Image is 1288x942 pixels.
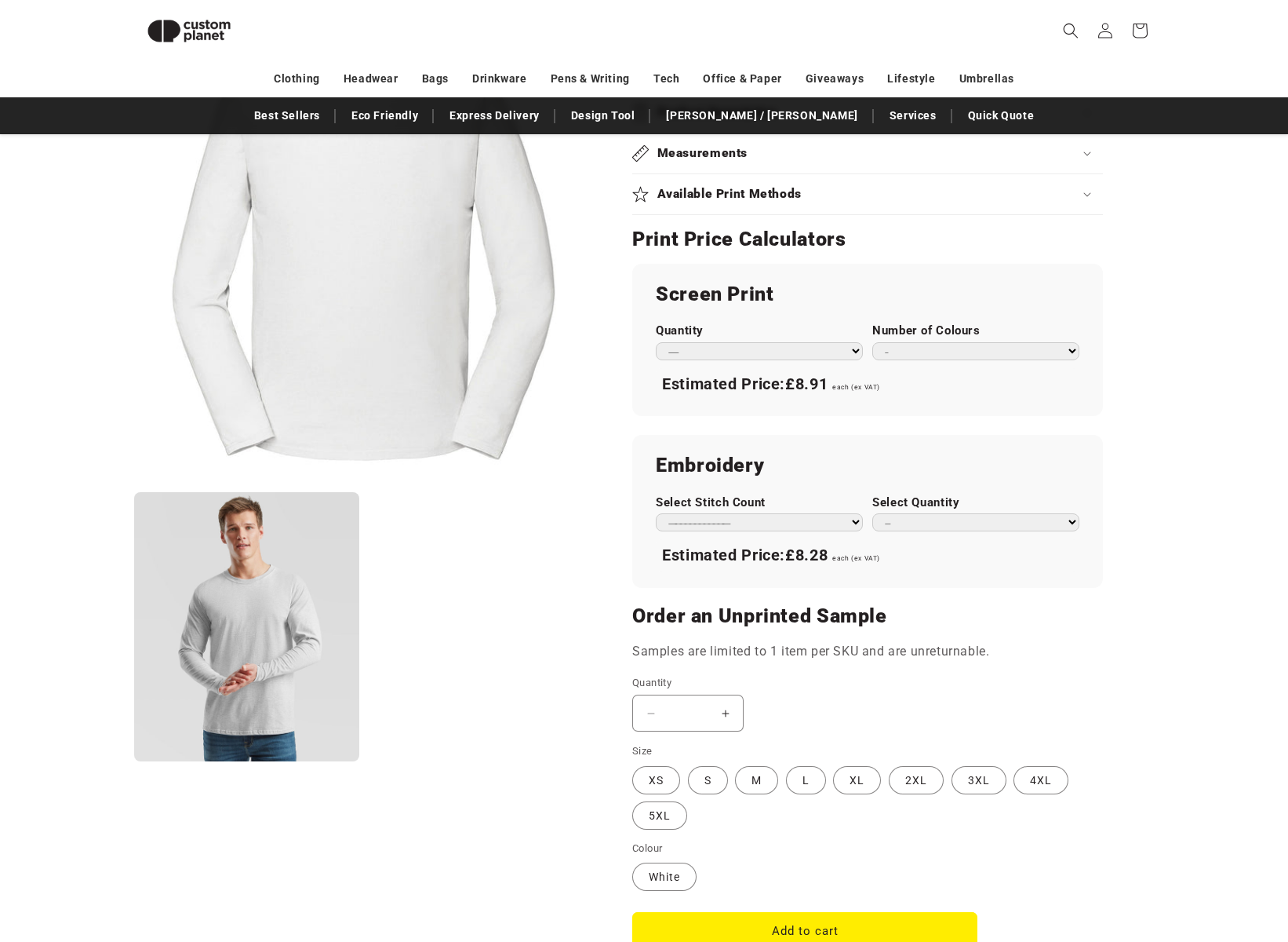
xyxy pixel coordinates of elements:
[472,65,526,93] a: Drinkware
[632,863,697,891] label: White
[959,65,1014,93] a: Umbrellas
[786,766,826,794] label: L
[657,145,748,162] h2: Measurements
[632,227,1103,252] h2: Print Price Calculators
[632,174,1103,214] summary: Available Print Methods
[735,766,778,794] label: M
[632,801,687,830] label: 5XL
[656,539,1079,572] div: Estimated Price:
[653,65,679,93] a: Tech
[658,102,865,130] a: [PERSON_NAME] / [PERSON_NAME]
[951,766,1006,794] label: 3XL
[134,24,593,762] media-gallery: Gallery Viewer
[1019,772,1288,942] iframe: Chat Widget
[872,323,1079,338] label: Number of Colours
[1053,13,1088,48] summary: Search
[344,102,426,130] a: Eco Friendly
[656,453,1079,478] h2: Embroidery
[632,604,1103,629] h2: Order an Unprinted Sample
[872,495,1079,510] label: Select Quantity
[832,383,880,391] span: each (ex VAT)
[960,102,1042,130] a: Quick Quote
[833,766,881,794] label: XL
[246,102,328,130] a: Best Sellers
[442,102,548,130] a: Express Delivery
[344,65,398,93] a: Headwear
[832,554,880,562] span: each (ex VAT)
[656,323,863,338] label: Quantity
[632,841,664,856] legend: Colour
[889,766,944,794] label: 2XL
[656,495,863,510] label: Select Stitch Count
[688,766,728,794] label: S
[656,368,1079,401] div: Estimated Price:
[632,641,1103,663] p: Samples are limited to 1 item per SKU and are unreturnable.
[785,546,828,564] span: £8.28
[887,65,935,93] a: Lifestyle
[422,65,449,93] a: Bags
[882,102,944,130] a: Services
[1013,766,1068,794] label: 4XL
[657,186,802,203] h2: Available Print Methods
[134,6,244,56] img: Custom Planet
[806,65,864,93] a: Giveaways
[274,65,320,93] a: Clothing
[563,102,643,130] a: Design Tool
[632,133,1103,173] summary: Measurements
[785,374,828,393] span: £8.91
[656,282,1079,307] h2: Screen Print
[632,675,977,691] label: Quantity
[632,766,680,794] label: XS
[551,65,630,93] a: Pens & Writing
[632,743,654,759] legend: Size
[703,65,781,93] a: Office & Paper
